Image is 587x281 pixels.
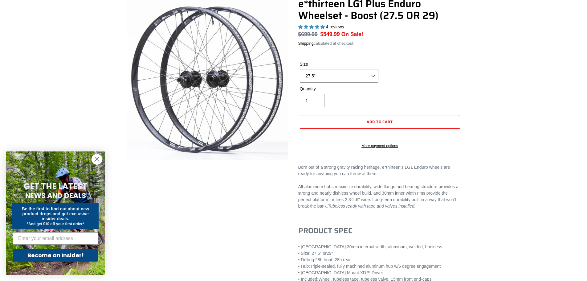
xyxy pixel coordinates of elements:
[320,31,340,37] span: $549.99
[298,250,462,257] div: 29"
[300,61,378,68] label: Size
[298,226,462,235] h3: PRODUCT SPEC
[298,244,347,249] span: • [GEOGRAPHIC_DATA]:
[300,143,460,149] a: More payment options
[298,263,462,270] div: Triple-sealed, fully machined aluminum hub w/6 degree engagement
[298,31,318,37] s: $699.99
[300,86,378,92] label: Quantity
[298,244,462,250] div: 30mm internal width, aluminum, welded, hookless
[298,270,462,276] div: XD™ Driver
[298,184,462,209] p: All-aluminum hubs maximize durability, wide flange and bearing structure provides a strong and ne...
[298,41,314,46] a: Shipping
[22,206,89,221] span: Be the first to find out about new product drops and get exclusive insider deals.
[367,119,393,125] span: Add to cart
[298,40,462,47] div: calculated at checkout.
[25,191,86,200] span: NEWS AND DEALS
[13,249,98,262] button: Become an Insider!
[92,154,102,165] button: Close dialog
[298,164,462,177] div: Born out of a strong gravity racing heritage, e*thirteen's LG1 Enduro wheels are ready for anythi...
[341,30,363,38] span: On Sale!
[298,257,462,263] div: 28h front, 28h rear
[298,270,360,275] span: • [GEOGRAPHIC_DATA] Mount:
[328,204,416,209] em: Tubeless ready with tape and valves installed.
[13,232,98,245] input: Enter your email address
[326,24,344,29] span: 4 reviews
[298,257,315,262] span: • Drilling:
[300,115,460,129] button: Add to cart
[298,24,326,29] span: 5.00 stars
[298,264,310,269] span: • Hub:
[298,251,327,256] span: • Size: 27.5" or
[27,222,84,226] span: *And get $10 off your first order*
[24,181,87,192] span: GET THE LATEST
